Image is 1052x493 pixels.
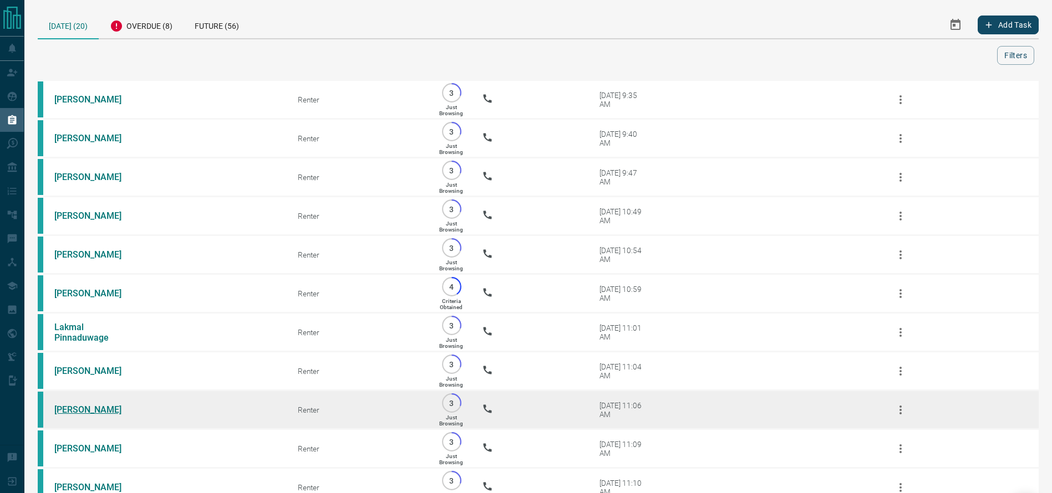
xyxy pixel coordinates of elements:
p: 3 [448,476,456,485]
div: [DATE] 11:01 AM [599,323,647,341]
div: [DATE] 11:06 AM [599,401,647,419]
p: 3 [448,89,456,97]
div: [DATE] 11:09 AM [599,440,647,458]
div: [DATE] 10:49 AM [599,207,647,225]
a: [PERSON_NAME] [54,288,138,299]
div: condos.ca [38,198,43,234]
div: [DATE] (20) [38,11,99,39]
a: [PERSON_NAME] [54,482,138,492]
div: [DATE] 11:04 AM [599,362,647,380]
div: condos.ca [38,159,43,195]
div: Renter [298,483,421,492]
p: 3 [448,321,456,330]
p: Just Browsing [439,182,463,194]
p: Just Browsing [439,104,463,116]
a: [PERSON_NAME] [54,443,138,454]
p: Just Browsing [439,376,463,388]
p: Just Browsing [439,453,463,465]
p: 3 [448,244,456,252]
a: [PERSON_NAME] [54,172,138,182]
div: Overdue (8) [99,11,184,38]
div: condos.ca [38,430,43,466]
a: [PERSON_NAME] [54,210,138,221]
div: Renter [298,212,421,220]
div: condos.ca [38,275,43,311]
a: [PERSON_NAME] [54,249,138,260]
p: 3 [448,205,456,213]
div: condos.ca [38,120,43,156]
a: [PERSON_NAME] [54,133,138,143]
div: Future (56) [184,11,250,38]
p: Just Browsing [439,259,463,271]
div: [DATE] 9:35 AM [599,91,647,109]
p: 3 [448,399,456,407]
button: Add Task [978,16,1039,34]
div: Renter [298,250,421,259]
div: condos.ca [38,314,43,350]
button: Select Date Range [942,12,969,38]
div: Renter [298,173,421,182]
div: Renter [298,95,421,104]
div: Renter [298,444,421,453]
a: [PERSON_NAME] [54,404,138,415]
a: Lakmal Pinnaduwage [54,322,138,343]
p: 4 [448,283,456,291]
a: [PERSON_NAME] [54,366,138,376]
div: Renter [298,367,421,376]
div: Renter [298,134,421,143]
div: Renter [298,328,421,337]
p: 3 [448,438,456,446]
div: [DATE] 9:40 AM [599,130,647,147]
div: [DATE] 10:59 AM [599,285,647,302]
p: Criteria Obtained [440,298,463,310]
div: [DATE] 9:47 AM [599,168,647,186]
div: [DATE] 10:54 AM [599,246,647,264]
div: Renter [298,405,421,414]
button: Filters [997,46,1034,65]
div: condos.ca [38,392,43,428]
p: 3 [448,360,456,368]
div: condos.ca [38,353,43,389]
p: 3 [448,127,456,136]
div: condos.ca [38,237,43,273]
div: condos.ca [38,81,43,117]
div: Renter [298,289,421,298]
p: 3 [448,166,456,174]
p: Just Browsing [439,414,463,427]
p: Just Browsing [439,143,463,155]
p: Just Browsing [439,220,463,233]
a: [PERSON_NAME] [54,94,138,105]
p: Just Browsing [439,337,463,349]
